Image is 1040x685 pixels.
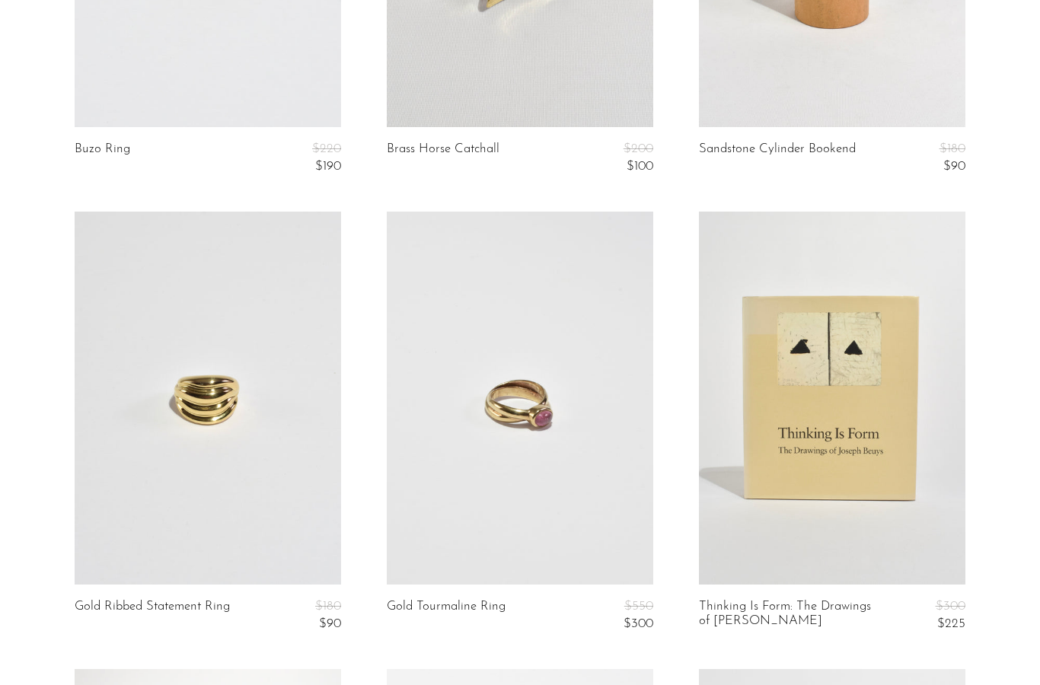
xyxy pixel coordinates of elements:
[624,142,653,155] span: $200
[943,160,965,173] span: $90
[624,617,653,630] span: $300
[387,600,506,631] a: Gold Tourmaline Ring
[699,142,856,174] a: Sandstone Cylinder Bookend
[315,600,341,613] span: $180
[627,160,653,173] span: $100
[319,617,341,630] span: $90
[940,142,965,155] span: $180
[387,142,499,174] a: Brass Horse Catchall
[75,600,230,631] a: Gold Ribbed Statement Ring
[936,600,965,613] span: $300
[75,142,130,174] a: Buzo Ring
[699,600,876,631] a: Thinking Is Form: The Drawings of [PERSON_NAME]
[312,142,341,155] span: $220
[624,600,653,613] span: $550
[937,617,965,630] span: $225
[315,160,341,173] span: $190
